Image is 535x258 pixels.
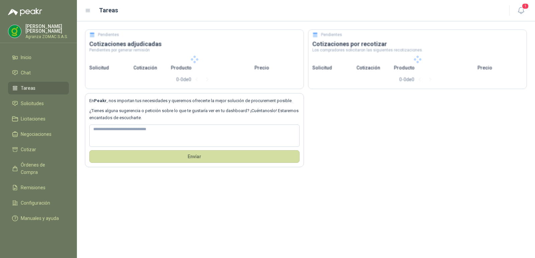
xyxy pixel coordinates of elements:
p: En , nos importan tus necesidades y queremos ofrecerte la mejor solución de procurement posible. [89,97,300,104]
a: Chat [8,66,69,79]
span: Tareas [21,84,35,92]
a: Configuración [8,197,69,209]
h1: Tareas [99,6,118,15]
p: [PERSON_NAME] [PERSON_NAME] [25,24,69,33]
a: Tareas [8,82,69,94]
p: Agranza ZOMAC S.A.S. [25,35,69,39]
span: Negociaciones [21,131,51,138]
a: Cotizar [8,143,69,156]
p: ¿Tienes alguna sugerencia o petición sobre lo que te gustaría ver en tu dashboard? ¡Cuéntanoslo! ... [89,107,300,121]
a: Remisiones [8,181,69,194]
a: Licitaciones [8,112,69,125]
span: Cotizar [21,146,36,153]
a: Inicio [8,51,69,64]
b: Peakr [94,98,107,103]
a: Negociaciones [8,128,69,141]
a: Manuales y ayuda [8,212,69,225]
img: Company Logo [8,25,21,38]
span: Manuales y ayuda [21,215,59,222]
span: Solicitudes [21,100,44,107]
a: Órdenes de Compra [8,159,69,179]
span: Remisiones [21,184,45,191]
span: Licitaciones [21,115,45,122]
a: Solicitudes [8,97,69,110]
img: Logo peakr [8,8,42,16]
span: Configuración [21,199,50,207]
span: Inicio [21,54,31,61]
span: Chat [21,69,31,76]
span: 1 [522,3,529,9]
span: Órdenes de Compra [21,161,63,176]
button: 1 [515,5,527,17]
button: Envíar [89,150,300,163]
